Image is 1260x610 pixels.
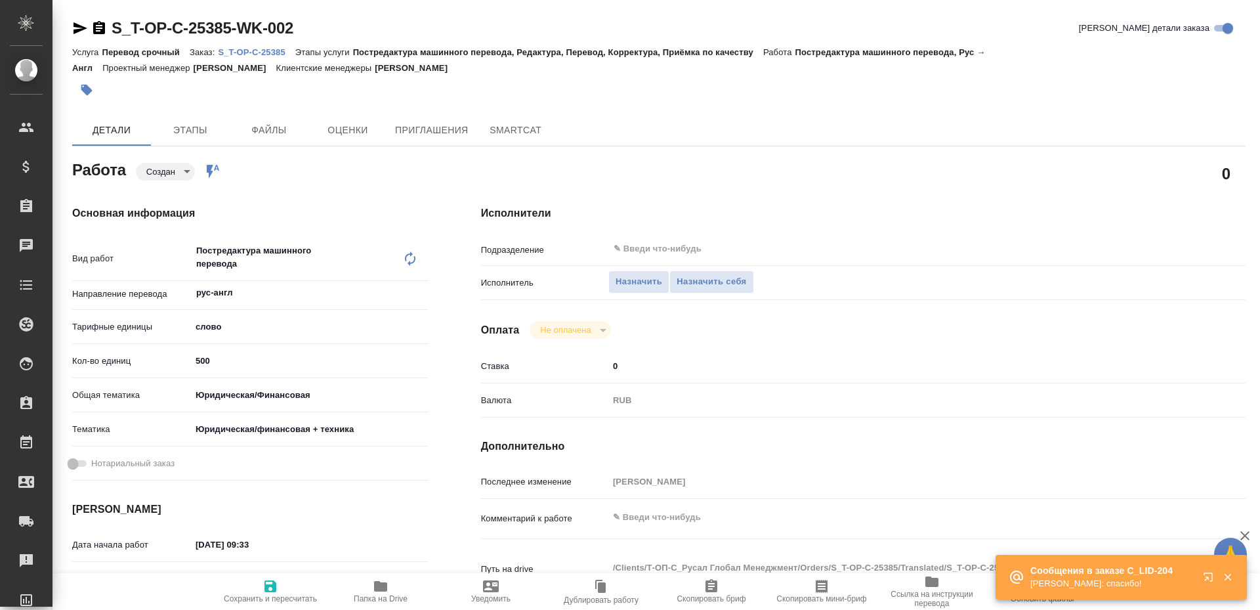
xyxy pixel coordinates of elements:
input: Пустое поле [608,472,1182,491]
p: Постредактура машинного перевода, Редактура, Перевод, Корректура, Приёмка по качеству [353,47,763,57]
p: Этапы услуги [295,47,353,57]
span: Скопировать бриф [677,594,745,603]
p: Направление перевода [72,288,191,301]
span: Назначить себя [677,274,746,290]
input: ✎ Введи что-нибудь [608,357,1182,376]
p: Работа [763,47,795,57]
p: S_T-OP-C-25385 [218,47,295,57]
span: [PERSON_NAME] детали заказа [1079,22,1209,35]
button: Open [1175,248,1177,250]
button: Open [421,292,424,294]
button: Папка на Drive [325,573,436,610]
button: Дублировать работу [546,573,656,610]
span: Приглашения [395,122,469,139]
div: Создан [136,163,195,181]
p: Комментарий к работе [481,512,608,525]
div: RUB [608,389,1182,412]
p: [PERSON_NAME] [194,63,276,73]
h4: Оплата [481,322,520,338]
span: Уведомить [471,594,511,603]
p: Путь на drive [481,563,608,576]
button: Ссылка на инструкции перевода [877,573,987,610]
p: Подразделение [481,244,608,257]
p: Клиентские менеджеры [276,63,375,73]
span: Оценки [316,122,379,139]
p: Проектный менеджер [102,63,193,73]
p: Перевод срочный [102,47,190,57]
input: ✎ Введи что-нибудь [191,351,429,370]
h4: Дополнительно [481,439,1246,454]
p: Заказ: [190,47,218,57]
a: S_T-OP-C-25385 [218,46,295,57]
textarea: /Clients/Т-ОП-С_Русал Глобал Менеджмент/Orders/S_T-OP-C-25385/Translated/S_T-OP-C-25385-WK-002 [608,557,1182,579]
span: Скопировать мини-бриф [776,594,866,603]
span: Файлы [238,122,301,139]
span: 🙏 [1219,540,1242,568]
span: Дублировать работу [564,596,639,605]
button: Скопировать ссылку для ЯМессенджера [72,20,88,36]
button: Скопировать ссылку [91,20,107,36]
span: Папка на Drive [354,594,408,603]
p: Дата начала работ [72,538,191,552]
div: слово [191,316,429,338]
span: Назначить [616,274,662,290]
button: Не оплачена [536,324,595,336]
div: Юридическая/финансовая + техника [191,418,429,441]
button: Назначить себя [669,271,753,294]
button: 🙏 [1214,538,1247,571]
p: Тематика [72,423,191,436]
button: Закрыть [1214,571,1241,583]
p: Валюта [481,394,608,407]
button: Создан [142,166,179,177]
h2: Работа [72,157,126,181]
h4: [PERSON_NAME] [72,502,429,517]
button: Добавить тэг [72,76,101,104]
span: Нотариальный заказ [91,457,175,470]
input: ✎ Введи что-нибудь [191,535,306,554]
div: Создан [530,321,610,339]
p: Сообщения в заказе C_LID-204 [1030,564,1194,577]
a: S_T-OP-C-25385-WK-002 [112,19,293,37]
h2: 0 [1222,162,1230,185]
span: Детали [80,122,143,139]
button: Назначить [608,271,669,294]
span: SmartCat [484,122,547,139]
input: ✎ Введи что-нибудь [612,241,1134,257]
span: Сохранить и пересчитать [224,594,317,603]
p: Ставка [481,360,608,373]
p: Услуга [72,47,102,57]
button: Скопировать мини-бриф [766,573,877,610]
button: Скопировать бриф [656,573,766,610]
span: Этапы [159,122,222,139]
p: Исполнитель [481,276,608,290]
p: [PERSON_NAME]: спасибо! [1030,577,1194,590]
p: Общая тематика [72,389,191,402]
input: Пустое поле [191,573,306,592]
p: Кол-во единиц [72,355,191,368]
p: Тарифные единицы [72,320,191,334]
p: Последнее изменение [481,475,608,489]
p: Вид работ [72,252,191,265]
div: Юридическая/Финансовая [191,384,429,406]
button: Сохранить и пересчитать [215,573,325,610]
p: [PERSON_NAME] [375,63,457,73]
span: Ссылка на инструкции перевода [885,590,979,608]
h4: Исполнители [481,206,1246,221]
button: Уведомить [436,573,546,610]
button: Открыть в новой вкладке [1195,564,1227,596]
button: Обновить файлы [987,573,1097,610]
h4: Основная информация [72,206,429,221]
